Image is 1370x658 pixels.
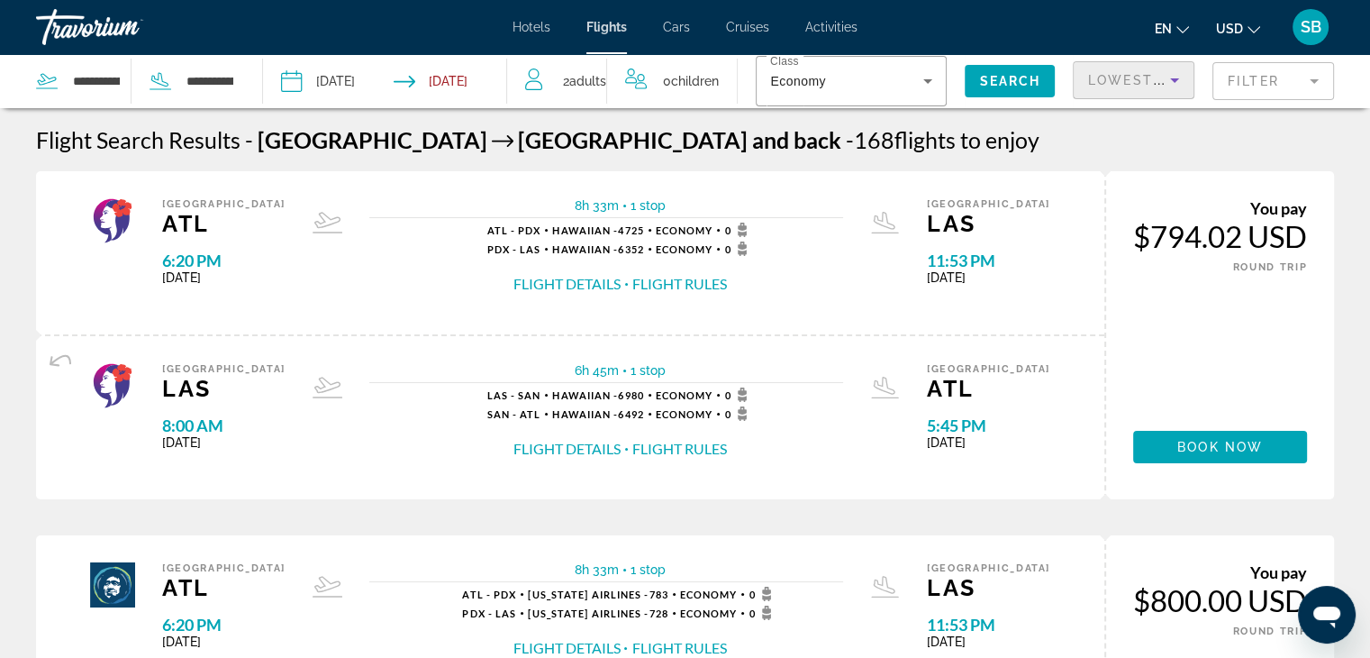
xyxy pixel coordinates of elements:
[1088,69,1179,91] mat-select: Sort by
[162,574,286,601] span: ATL
[569,74,606,88] span: Adults
[631,363,666,378] span: 1 stop
[162,562,286,574] span: [GEOGRAPHIC_DATA]
[770,56,799,68] mat-label: Class
[1155,15,1189,41] button: Change language
[528,589,649,600] span: [US_STATE] Airlines -
[927,251,1050,270] span: 11:53 PM
[162,198,286,210] span: [GEOGRAPHIC_DATA]
[663,20,690,34] span: Cars
[724,388,752,402] span: 0
[680,608,738,619] span: Economy
[1298,586,1356,644] iframe: Button to launch messaging window
[1212,61,1334,101] button: Filter
[1301,18,1321,36] span: SB
[1216,15,1260,41] button: Change currency
[1133,431,1307,463] button: Book now
[162,251,286,270] span: 6:20 PM
[486,224,540,236] span: ATL - PDX
[36,4,216,50] a: Travorium
[631,198,666,213] span: 1 stop
[162,375,286,402] span: LAS
[1177,440,1263,454] span: Book now
[162,416,286,435] span: 8:00 AM
[631,562,666,577] span: 1 stop
[927,198,1050,210] span: [GEOGRAPHIC_DATA]
[552,243,643,255] span: 6352
[462,608,516,619] span: PDX - LAS
[162,363,286,375] span: [GEOGRAPHIC_DATA]
[462,589,516,600] span: ATL - PDX
[162,635,286,649] span: [DATE]
[927,416,1050,435] span: 5:45 PM
[749,587,776,601] span: 0
[1133,562,1307,582] div: You pay
[507,54,737,108] button: Travelers: 2 adults, 0 children
[36,126,240,153] h1: Flight Search Results
[656,243,713,255] span: Economy
[1233,626,1308,637] span: ROUND TRIP
[680,589,738,600] span: Economy
[927,435,1050,450] span: [DATE]
[575,198,619,213] span: 8h 33m
[258,126,487,153] span: [GEOGRAPHIC_DATA]
[927,562,1050,574] span: [GEOGRAPHIC_DATA]
[724,407,752,421] span: 0
[552,224,643,236] span: 4725
[656,408,713,420] span: Economy
[770,74,825,88] span: Economy
[1133,198,1307,218] div: You pay
[245,126,253,153] span: -
[1287,8,1334,46] button: User Menu
[513,20,550,34] a: Hotels
[749,606,776,620] span: 0
[927,574,1050,601] span: LAS
[927,363,1050,375] span: [GEOGRAPHIC_DATA]
[552,408,643,420] span: 6492
[586,20,627,34] a: Flights
[552,389,618,401] span: Hawaiian -
[805,20,857,34] a: Activities
[1133,582,1307,618] div: $800.00 USD
[663,69,719,94] span: 0
[486,389,540,401] span: LAS - SAN
[656,389,713,401] span: Economy
[575,562,619,577] span: 8h 33m
[979,74,1040,88] span: Search
[1155,22,1172,36] span: en
[486,243,540,255] span: PDX - LAS
[575,363,619,378] span: 6h 45m
[632,274,727,294] button: Flight Rules
[927,615,1050,635] span: 11:53 PM
[724,242,752,256] span: 0
[846,126,894,153] span: 168
[927,635,1050,649] span: [DATE]
[552,408,618,420] span: Hawaiian -
[894,126,1039,153] span: flights to enjoy
[552,389,643,401] span: 6980
[656,224,713,236] span: Economy
[528,608,667,619] span: 728
[1233,261,1308,273] span: ROUND TRIP
[162,435,286,450] span: [DATE]
[724,223,752,237] span: 0
[846,126,854,153] span: -
[518,126,748,153] span: [GEOGRAPHIC_DATA]
[162,210,286,237] span: ATL
[1133,218,1307,254] div: $794.02 USD
[394,54,467,108] button: Return date: Feb 22, 2026
[162,615,286,635] span: 6:20 PM
[552,243,618,255] span: Hawaiian -
[513,274,621,294] button: Flight Details
[632,439,727,459] button: Flight Rules
[726,20,769,34] a: Cruises
[552,224,618,236] span: Hawaiian -
[513,638,620,658] button: Flight Details
[528,589,667,600] span: 783
[528,608,649,619] span: [US_STATE] Airlines -
[281,54,355,108] button: Depart date: Feb 19, 2026
[631,638,726,658] button: Flight Rules
[965,65,1055,97] button: Search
